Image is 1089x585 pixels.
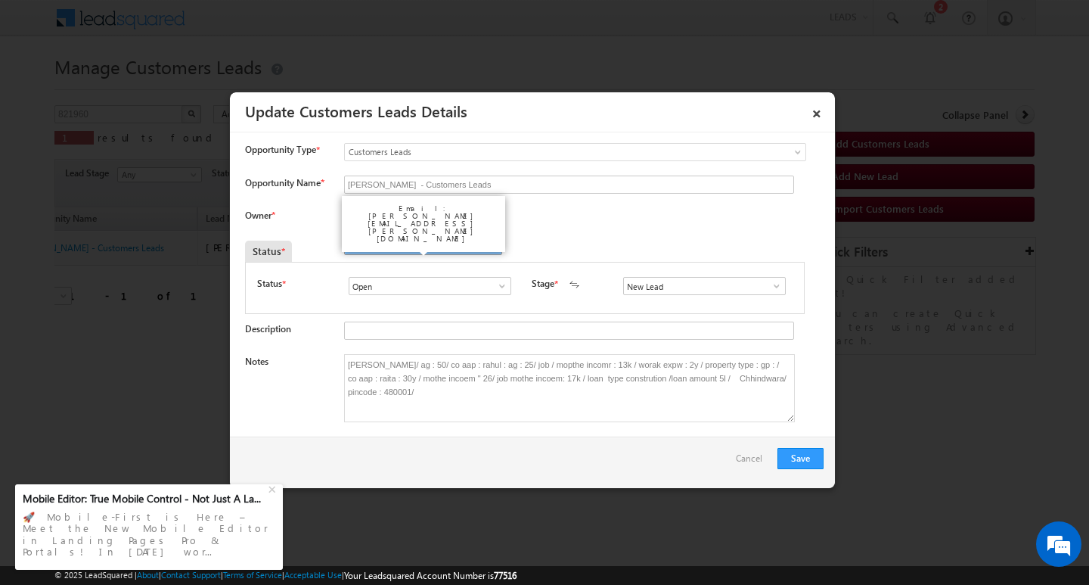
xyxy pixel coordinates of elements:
[344,143,806,161] a: Customers Leads
[20,140,276,453] textarea: Type your message and hit 'Enter'
[245,143,316,157] span: Opportunity Type
[777,448,824,469] button: Save
[245,241,292,262] div: Status
[245,323,291,335] label: Description
[763,278,782,294] a: Show All Items
[161,570,221,580] a: Contact Support
[54,568,517,583] span: © 2025 LeadSquared | | | | |
[804,98,830,124] a: ×
[532,277,554,291] label: Stage
[349,277,511,295] input: Type to Search
[248,8,284,44] div: Minimize live chat window
[245,177,324,188] label: Opportunity Name
[348,201,499,246] div: Email: [PERSON_NAME][EMAIL_ADDRESS][PERSON_NAME][DOMAIN_NAME]
[245,100,467,121] a: Update Customers Leads Details
[489,278,507,294] a: Show All Items
[137,570,159,580] a: About
[206,466,275,487] em: Start Chat
[736,448,770,477] a: Cancel
[23,506,275,562] div: 🚀 Mobile-First is Here – Meet the New Mobile Editor in Landing Pages Pro & Portals! In [DATE] wor...
[26,79,64,99] img: d_60004797649_company_0_60004797649
[245,356,268,367] label: Notes
[79,79,254,99] div: Chat with us now
[223,570,282,580] a: Terms of Service
[494,570,517,581] span: 77516
[265,479,283,497] div: +
[23,492,266,506] div: Mobile Editor: True Mobile Control - Not Just A La...
[245,210,275,221] label: Owner
[284,570,342,580] a: Acceptable Use
[623,277,786,295] input: Type to Search
[345,145,744,159] span: Customers Leads
[257,277,282,291] label: Status
[344,570,517,581] span: Your Leadsquared Account Number is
